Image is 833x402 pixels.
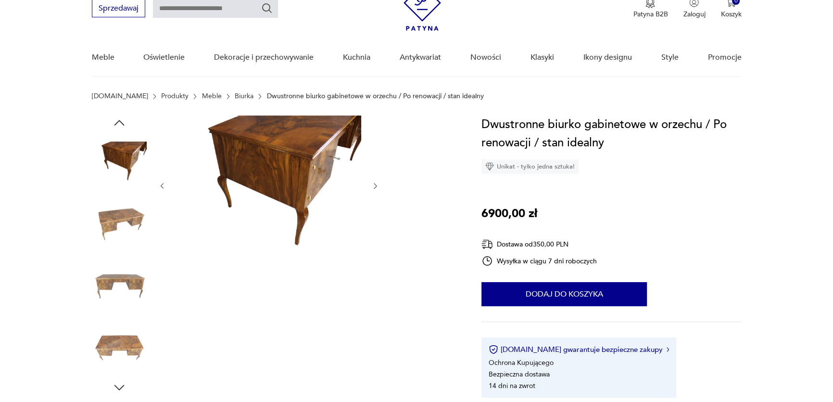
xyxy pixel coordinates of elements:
[633,10,668,19] p: Patyna B2B
[92,319,147,374] img: Zdjęcie produktu Dwustronne biurko gabinetowe w orzechu / Po renowacji / stan idealny
[143,39,185,76] a: Oświetlenie
[667,347,669,352] img: Ikona strzałki w prawo
[161,92,189,100] a: Produkty
[583,39,632,76] a: Ikony designu
[485,162,494,171] img: Ikona diamentu
[481,238,493,250] img: Ikona dostawy
[400,39,441,76] a: Antykwariat
[683,10,705,19] p: Zaloguj
[489,381,535,390] li: 14 dni na zwrot
[489,358,554,367] li: Ochrona Kupującego
[720,10,741,19] p: Koszyk
[489,370,550,379] li: Bezpieczna dostawa
[267,92,484,100] p: Dwustronne biurko gabinetowe w orzechu / Po renowacji / stan idealny
[489,345,498,354] img: Ikona certyfikatu
[481,159,579,174] div: Unikat - tylko jedna sztuka!
[481,282,647,306] button: Dodaj do koszyka
[92,92,148,100] a: [DOMAIN_NAME]
[92,135,147,190] img: Zdjęcie produktu Dwustronne biurko gabinetowe w orzechu / Po renowacji / stan idealny
[235,92,253,100] a: Biurka
[470,39,501,76] a: Nowości
[481,205,537,223] p: 6900,00 zł
[707,39,741,76] a: Promocje
[481,255,597,267] div: Wysyłka w ciągu 7 dni roboczych
[92,6,145,13] a: Sprzedawaj
[92,258,147,312] img: Zdjęcie produktu Dwustronne biurko gabinetowe w orzechu / Po renowacji / stan idealny
[92,39,114,76] a: Meble
[176,116,361,255] img: Zdjęcie produktu Dwustronne biurko gabinetowe w orzechu / Po renowacji / stan idealny
[481,116,741,152] h1: Dwustronne biurko gabinetowe w orzechu / Po renowacji / stan idealny
[343,39,370,76] a: Kuchnia
[530,39,554,76] a: Klasyki
[481,238,597,250] div: Dostawa od 350,00 PLN
[261,2,273,14] button: Szukaj
[661,39,679,76] a: Style
[202,92,222,100] a: Meble
[214,39,314,76] a: Dekoracje i przechowywanie
[92,196,147,251] img: Zdjęcie produktu Dwustronne biurko gabinetowe w orzechu / Po renowacji / stan idealny
[489,345,669,354] button: [DOMAIN_NAME] gwarantuje bezpieczne zakupy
